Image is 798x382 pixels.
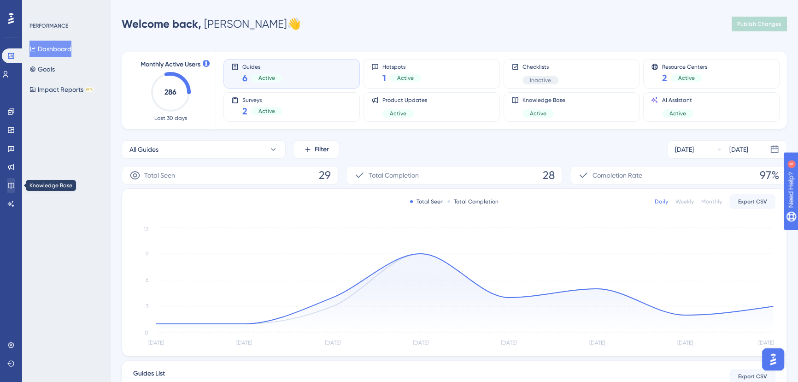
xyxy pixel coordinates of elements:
iframe: UserGuiding AI Assistant Launcher [759,346,787,373]
button: Filter [293,140,339,159]
tspan: [DATE] [325,340,340,346]
span: Publish Changes [737,20,781,28]
span: Last 30 days [154,114,187,122]
div: Weekly [675,198,694,205]
tspan: [DATE] [589,340,604,346]
span: Active [678,74,695,82]
button: Publish Changes [732,17,787,31]
span: All Guides [129,144,158,155]
tspan: [DATE] [148,340,164,346]
div: BETA [85,87,94,92]
span: Product Updates [382,96,427,104]
div: Total Seen [410,198,444,205]
div: Total Completion [447,198,499,205]
span: Total Completion [369,170,419,181]
span: Monthly Active Users [141,59,200,70]
span: 28 [543,168,555,183]
span: 1 [382,72,386,84]
span: Active [258,107,275,115]
tspan: 9 [146,251,148,257]
button: Dashboard [29,41,71,57]
span: Active [258,74,275,82]
span: Hotspots [382,63,421,70]
button: Impact ReportsBETA [29,81,94,98]
div: [PERSON_NAME] 👋 [122,17,301,31]
span: Resource Centers [662,63,707,70]
div: Monthly [701,198,722,205]
span: Active [669,110,686,117]
button: Export CSV [729,194,775,209]
tspan: [DATE] [758,340,774,346]
div: [DATE] [729,144,748,155]
span: Export CSV [738,373,767,380]
span: Need Help? [22,2,58,13]
button: All Guides [122,140,286,159]
div: Daily [655,198,668,205]
span: 97% [760,168,779,183]
span: Active [530,110,546,117]
span: 2 [662,72,667,84]
span: Active [390,110,406,117]
tspan: 12 [144,226,148,233]
div: PERFORMANCE [29,22,68,30]
span: Surveys [242,96,282,103]
span: Knowledge Base [522,96,565,104]
span: 29 [319,168,331,183]
span: Filter [315,144,329,155]
tspan: [DATE] [413,340,428,346]
span: 2 [242,105,247,118]
span: Total Seen [144,170,175,181]
span: AI Assistant [662,96,693,104]
tspan: [DATE] [501,340,516,346]
tspan: [DATE] [236,340,252,346]
span: Export CSV [738,198,767,205]
tspan: 0 [145,329,148,336]
span: Active [397,74,414,82]
span: Checklists [522,63,558,71]
span: 6 [242,72,247,84]
tspan: 6 [146,277,148,283]
tspan: [DATE] [677,340,693,346]
tspan: 3 [146,303,148,310]
text: 286 [164,88,176,96]
span: Welcome back, [122,17,201,30]
span: Guides [242,63,282,70]
button: Goals [29,61,55,78]
span: Completion Rate [593,170,642,181]
div: 4 [64,5,67,12]
div: [DATE] [675,144,694,155]
span: Inactive [530,77,551,84]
